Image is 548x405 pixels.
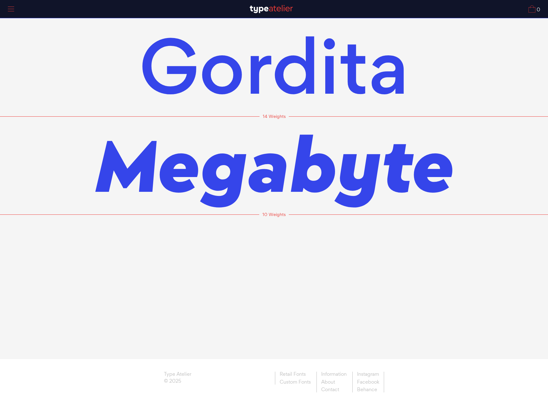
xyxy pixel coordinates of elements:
a: Facebook [352,378,384,386]
a: Contact [316,386,351,392]
a: Megabyte [95,125,453,206]
img: Cart_Icon.svg [528,5,535,13]
a: About [316,378,351,386]
a: Custom Fonts [275,378,315,385]
a: Retail Fonts [275,372,315,378]
a: Instagram [352,372,384,378]
a: Behance [352,386,384,392]
span: Gordita [139,14,409,120]
a: Type Atelier [164,372,191,379]
a: Gordita [139,26,409,108]
span: © 2025 [164,379,191,386]
a: Information [316,372,351,378]
img: TA_Logo.svg [250,5,293,13]
a: 0 [528,5,540,13]
span: 0 [535,7,540,13]
span: Megabyte [95,116,453,215]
